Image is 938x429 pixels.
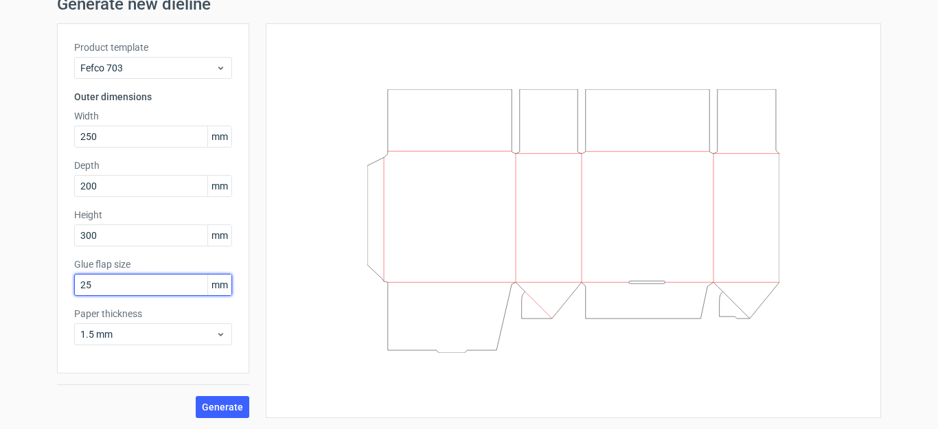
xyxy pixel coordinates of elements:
span: Generate [202,402,243,412]
h3: Outer dimensions [74,90,232,104]
span: Fefco 703 [80,61,216,75]
label: Paper thickness [74,307,232,321]
label: Width [74,109,232,123]
span: mm [207,176,231,196]
label: Depth [74,159,232,172]
label: Glue flap size [74,257,232,271]
span: mm [207,225,231,246]
span: 1.5 mm [80,327,216,341]
button: Generate [196,396,249,418]
label: Height [74,208,232,222]
span: mm [207,275,231,295]
span: mm [207,126,231,147]
label: Product template [74,40,232,54]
